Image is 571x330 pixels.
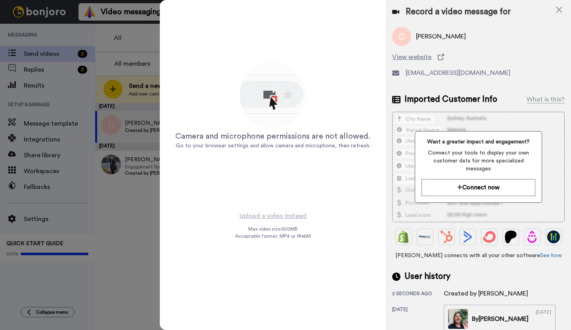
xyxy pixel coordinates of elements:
[444,289,528,298] div: Created by [PERSON_NAME]
[238,61,308,131] img: allow-access.gif
[392,252,565,259] span: [PERSON_NAME] connects with all your other software
[527,95,565,104] div: What is this?
[175,131,370,142] div: Camera and microphone permissions are not allowed.
[419,231,431,243] img: Ontraport
[404,271,450,282] span: User history
[392,290,444,298] div: 2 seconds ago
[448,309,468,329] img: 3e903957-90b2-418f-8093-d2f6bb21ad41-thumb.jpg
[392,52,565,62] a: View website
[397,231,410,243] img: Shopify
[237,211,309,221] button: Upload a video instead
[392,52,431,62] span: View website
[406,68,510,78] span: [EMAIL_ADDRESS][DOMAIN_NAME]
[440,231,453,243] img: Hubspot
[483,231,496,243] img: ConvertKit
[422,138,535,146] span: Want a greater impact and engagement?
[536,309,551,329] div: [DATE]
[404,93,497,105] span: Imported Customer Info
[540,253,562,258] a: See how
[248,226,297,232] span: Max video size: 500 MB
[422,149,535,173] span: Connect your tools to display your own customer data for more specialized messages
[462,231,474,243] img: ActiveCampaign
[547,231,560,243] img: GoHighLevel
[526,231,538,243] img: Drip
[504,231,517,243] img: Patreon
[422,179,535,196] button: Connect now
[176,143,370,149] span: Go to your browser settings and allow camera and microphone, then refresh.
[472,314,529,324] div: By [PERSON_NAME]
[235,233,311,239] span: Acceptable format: MP4 or WebM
